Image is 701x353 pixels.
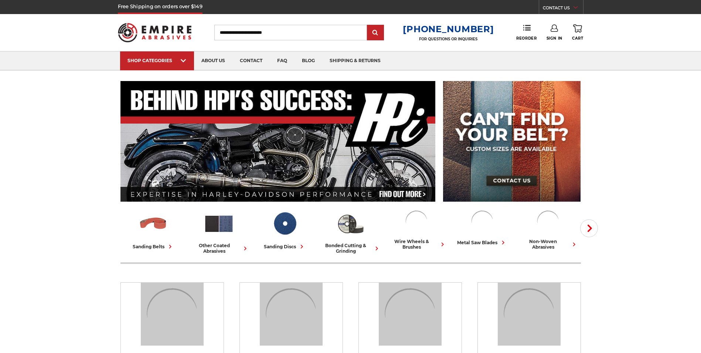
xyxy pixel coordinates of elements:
[547,36,562,41] span: Sign In
[403,208,430,235] img: Wire Wheels & Brushes
[335,208,366,239] img: Bonded Cutting & Grinding
[543,4,583,14] a: CONTACT US
[295,51,322,70] a: blog
[321,243,381,254] div: bonded cutting & grinding
[498,283,561,346] img: Bonded Cutting & Grinding
[194,51,232,70] a: about us
[204,208,234,239] img: Other Coated Abrasives
[189,243,249,254] div: other coated abrasives
[138,208,169,239] img: Sanding Belts
[368,26,383,40] input: Submit
[120,81,436,202] img: Banner for an interview featuring Horsepower Inc who makes Harley performance upgrades featured o...
[516,24,537,40] a: Reorder
[270,51,295,70] a: faq
[127,58,187,63] div: SHOP CATEGORIES
[255,208,315,251] a: sanding discs
[452,208,512,246] a: metal saw blades
[572,24,583,41] a: Cart
[118,18,192,47] img: Empire Abrasives
[123,208,183,251] a: sanding belts
[535,208,561,235] img: Non-woven Abrasives
[572,36,583,41] span: Cart
[189,208,249,254] a: other coated abrasives
[269,208,300,239] img: Sanding Discs
[518,239,578,250] div: non-woven abrasives
[141,283,204,346] img: Sanding Belts
[516,36,537,41] span: Reorder
[387,239,446,250] div: wire wheels & brushes
[379,283,442,346] img: Sanding Discs
[321,208,381,254] a: bonded cutting & grinding
[469,208,496,235] img: Metal Saw Blades
[403,24,494,34] a: [PHONE_NUMBER]
[403,37,494,41] p: FOR QUESTIONS OR INQUIRIES
[133,243,174,251] div: sanding belts
[580,219,598,237] button: Next
[457,239,507,246] div: metal saw blades
[518,208,578,250] a: non-woven abrasives
[264,243,306,251] div: sanding discs
[260,283,323,346] img: Other Coated Abrasives
[322,51,388,70] a: shipping & returns
[443,81,581,202] img: promo banner for custom belts.
[232,51,270,70] a: contact
[387,208,446,250] a: wire wheels & brushes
